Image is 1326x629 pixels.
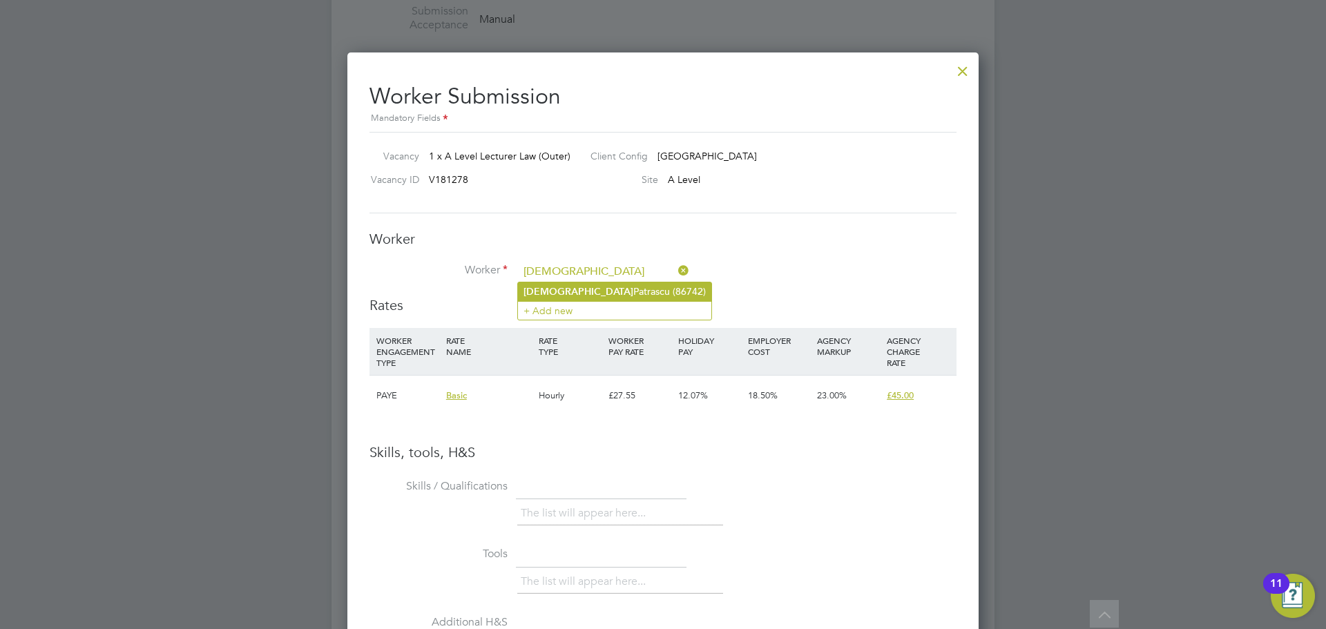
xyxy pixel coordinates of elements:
li: The list will appear here... [521,572,651,591]
li: The list will appear here... [521,504,651,523]
span: Basic [446,389,467,401]
li: + Add new [518,301,711,320]
label: Client Config [579,150,648,162]
div: AGENCY MARKUP [814,328,883,364]
div: Mandatory Fields [369,111,957,126]
span: 18.50% [748,389,778,401]
span: V181278 [429,173,468,186]
b: [DEMOGRAPHIC_DATA] [523,286,633,298]
div: WORKER PAY RATE [605,328,675,364]
h3: Rates [369,296,957,314]
span: 23.00% [817,389,847,401]
div: RATE TYPE [535,328,605,364]
label: Worker [369,263,508,278]
h3: Worker [369,230,957,248]
div: RATE NAME [443,328,535,364]
div: Hourly [535,376,605,416]
div: AGENCY CHARGE RATE [883,328,953,375]
label: Site [579,173,658,186]
span: 1 x A Level Lecturer Law (Outer) [429,150,570,162]
div: 11 [1270,583,1282,601]
button: Open Resource Center, 11 new notifications [1271,574,1315,618]
label: Vacancy ID [364,173,419,186]
div: £27.55 [605,376,675,416]
div: PAYE [373,376,443,416]
span: [GEOGRAPHIC_DATA] [657,150,757,162]
input: Search for... [519,262,689,282]
h2: Worker Submission [369,72,957,126]
h3: Skills, tools, H&S [369,443,957,461]
li: Patrascu (86742) [518,282,711,301]
span: A Level [668,173,700,186]
div: HOLIDAY PAY [675,328,744,364]
label: Tools [369,547,508,561]
span: £45.00 [887,389,914,401]
span: 12.07% [678,389,708,401]
label: Skills / Qualifications [369,479,508,494]
label: Vacancy [364,150,419,162]
div: WORKER ENGAGEMENT TYPE [373,328,443,375]
div: EMPLOYER COST [744,328,814,364]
